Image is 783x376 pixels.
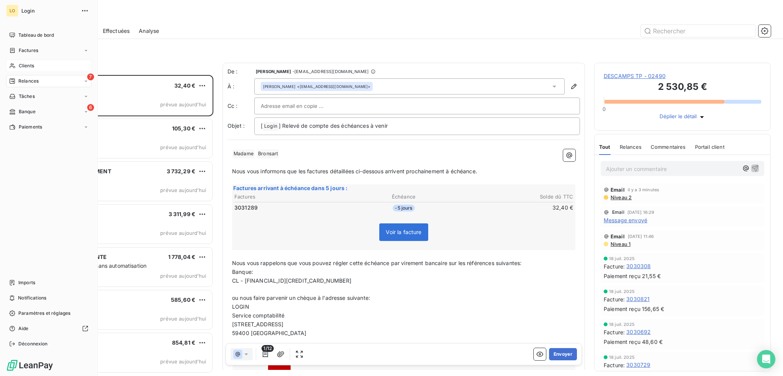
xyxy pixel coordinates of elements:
span: 7 [87,73,94,80]
span: Paiements [19,124,42,130]
span: Déconnexion [18,340,48,347]
span: 585,60 € [171,296,195,303]
span: prévue aujourd’hui [160,230,206,236]
span: Déplier le détail [660,113,697,121]
span: il y a 3 minutes [628,187,659,192]
span: - [EMAIL_ADDRESS][DOMAIN_NAME] [292,69,369,74]
span: Objet : [227,122,245,129]
span: Commentaires [651,144,686,150]
span: 6 [87,104,94,111]
span: Nous vous informons que les factures détaillées ci-dessous arrivent prochainement à échéance. [232,168,477,174]
span: 18 juil. 2025 [609,322,635,327]
span: Niveau 1 [610,241,630,247]
span: Tout [599,144,611,150]
span: Voir la facture [379,223,428,241]
span: Factures [19,47,38,54]
label: À : [227,83,254,90]
a: Imports [6,277,91,289]
td: 32,40 € [461,203,573,212]
span: 854,81 € [172,339,195,346]
span: Effectuées [103,27,130,35]
span: Facture : [604,361,625,369]
a: Tâches [6,90,91,103]
span: Nous vous rappelons que vous pouvez régler cette échéance par virement bancaire sur les référence... [232,260,521,266]
span: 18 juil. 2025 [609,355,635,360]
span: Paiement reçu [604,338,640,346]
label: Cc : [227,102,254,110]
span: -5 jours [393,205,414,212]
span: Factures arrivant à échéance dans 5 jours : [233,185,348,191]
div: Open Intercom Messenger [757,350,775,368]
span: Paiement reçu [604,272,640,280]
span: 156,65 € [642,305,664,313]
span: CL - [FINANCIAL_ID][CREDIT_CARD_NUMBER] [232,277,351,284]
span: Relances [18,78,39,85]
h3: 2 530,85 € [604,80,761,95]
span: Email [612,210,624,215]
span: 59400 [GEOGRAPHIC_DATA] [232,330,306,336]
span: Plan de relance sans automatisation [55,262,146,269]
span: 3030692 [626,328,651,336]
button: Envoyer [549,348,577,360]
th: Échéance [348,193,460,201]
span: Imports [18,279,35,286]
span: Facture : [604,328,625,336]
span: [PERSON_NAME] [263,84,296,89]
a: 7Relances [6,75,91,87]
div: grid [37,75,213,376]
span: ou nous faire parvenir un chèque à l'adresse suivante: [232,295,370,301]
span: Bronsart [257,150,279,158]
span: 3 732,29 € [167,168,196,174]
th: Factures [234,193,347,201]
a: 6Banque [6,106,91,118]
span: De : [227,68,254,75]
span: 21,55 € [642,272,661,280]
a: Aide [6,322,91,335]
span: [ [261,122,263,129]
span: prévue aujourd’hui [160,273,206,279]
span: 18 juil. 2025 [609,289,635,294]
span: Facture : [604,295,625,303]
span: [DATE] 16:29 [627,210,655,215]
span: Email [611,233,625,239]
div: <[EMAIL_ADDRESS][DOMAIN_NAME]> [263,84,370,89]
span: Banque [19,108,36,115]
span: 3030308 [626,262,651,270]
span: 3030821 [626,295,650,303]
span: DESCAMPS TP - 02490 [604,72,761,80]
span: Niveau 2 [610,194,632,200]
span: Message envoyé [604,216,647,224]
span: Madame [232,150,255,158]
span: prévue aujourd’hui [160,316,206,322]
div: LO [6,5,18,17]
input: Adresse email en copie ... [261,100,343,112]
span: Tableau de bord [18,32,54,39]
span: Login [21,8,76,14]
a: Clients [6,60,91,72]
span: 3031289 [234,204,258,212]
span: Relances [620,144,642,150]
span: ] Relevé de compte des échéances à venir [279,122,388,129]
span: 3030729 [626,361,650,369]
a: Paiements [6,121,91,133]
span: 18 juil. 2025 [609,256,635,261]
span: Paiement reçu [604,305,640,313]
span: Email [611,187,625,193]
img: Logo LeanPay [6,359,54,371]
span: [PERSON_NAME] [256,69,291,74]
span: Portail client [695,144,725,150]
span: Banque: [232,269,253,275]
input: Rechercher [641,25,755,37]
span: Facture : [604,262,625,270]
span: Aide [18,325,29,332]
span: 3 311,99 € [169,211,196,217]
span: LOGIN [232,303,249,310]
span: Clients [19,62,34,69]
span: 0 [603,106,606,112]
span: prévue aujourd’hui [160,101,206,107]
a: Tableau de bord [6,29,91,41]
span: 48,60 € [642,338,663,346]
span: 32,40 € [174,82,195,89]
span: Analyse [139,27,159,35]
span: Login [263,122,278,131]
